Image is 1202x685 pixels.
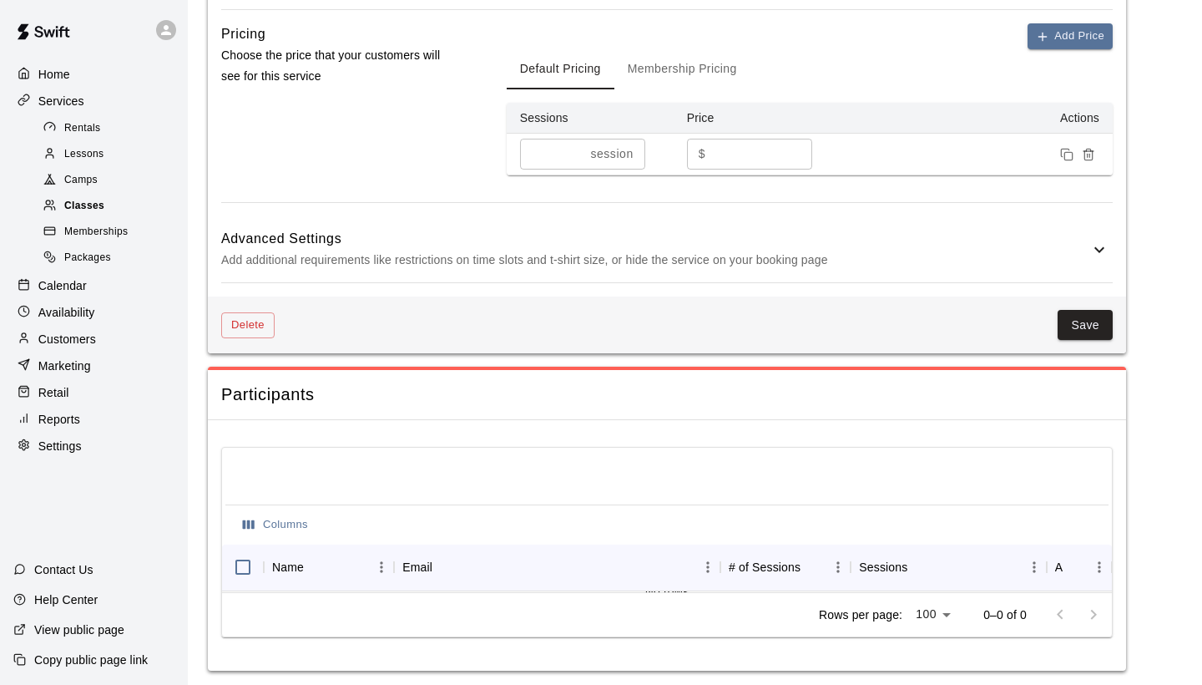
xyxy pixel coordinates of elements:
[40,141,188,167] a: Lessons
[221,216,1113,282] div: Advanced SettingsAdd additional requirements like restrictions on time slots and t-shirt size, or...
[1022,555,1047,580] button: Menu
[222,591,1112,592] div: No rows
[40,143,181,166] div: Lessons
[221,23,265,45] h6: Pricing
[304,556,327,579] button: Sort
[38,304,95,321] p: Availability
[13,327,174,352] a: Customers
[13,434,174,459] a: Settings
[507,49,614,89] button: Default Pricing
[1087,555,1112,580] button: Menu
[983,606,1027,623] p: 0–0 of 0
[1047,544,1112,591] div: Actions
[1055,544,1063,591] div: Actions
[13,300,174,325] a: Availability
[38,277,87,294] p: Calendar
[841,103,1113,134] th: Actions
[40,246,188,271] a: Packages
[851,544,1046,591] div: Sessions
[695,555,720,580] button: Menu
[40,168,188,194] a: Camps
[64,198,104,215] span: Classes
[40,115,188,141] a: Rentals
[64,120,101,137] span: Rentals
[800,556,824,579] button: Sort
[402,544,432,591] div: Email
[907,556,931,579] button: Sort
[38,411,80,428] p: Reports
[34,561,93,578] p: Contact Us
[699,145,705,163] p: $
[64,172,98,189] span: Camps
[13,273,174,298] a: Calendar
[38,331,96,348] p: Customers
[507,103,674,134] th: Sessions
[13,380,174,405] a: Retail
[38,438,82,454] p: Settings
[221,45,453,87] p: Choose the price that your customers will see for this service
[859,544,907,591] div: Sessions
[40,221,181,244] div: Memberships
[13,407,174,432] a: Reports
[34,622,124,638] p: View public page
[432,556,456,579] button: Sort
[221,250,1089,271] p: Add additional requirements like restrictions on time slots and t-shirt size, or hide the service...
[369,555,394,580] button: Menu
[1028,23,1113,49] button: Add Price
[819,606,902,623] p: Rows per page:
[40,194,188,220] a: Classes
[221,312,275,338] button: Delete
[1056,144,1078,165] button: Duplicate price
[221,383,1113,406] span: Participants
[38,358,91,374] p: Marketing
[909,602,957,627] div: 100
[272,544,304,591] div: Name
[394,544,720,591] div: Email
[614,49,750,89] button: Membership Pricing
[64,146,104,163] span: Lessons
[38,93,84,109] p: Services
[239,512,312,538] button: Select columns
[1063,556,1087,579] button: Sort
[34,591,98,608] p: Help Center
[826,555,851,580] button: Menu
[13,353,174,378] a: Marketing
[1078,144,1099,165] button: Remove price
[729,544,800,591] div: # of Sessions
[38,66,70,83] p: Home
[38,384,69,401] p: Retail
[13,62,174,87] a: Home
[1058,310,1113,341] button: Save
[40,117,181,140] div: Rentals
[720,544,851,591] div: # of Sessions
[40,169,181,192] div: Camps
[221,228,1089,250] h6: Advanced Settings
[40,246,181,270] div: Packages
[64,224,128,241] span: Memberships
[64,250,111,266] span: Packages
[40,195,181,218] div: Classes
[13,89,174,114] a: Services
[40,220,188,246] a: Memberships
[34,652,148,668] p: Copy public page link
[674,103,841,134] th: Price
[264,544,394,591] div: Name
[590,145,633,163] p: session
